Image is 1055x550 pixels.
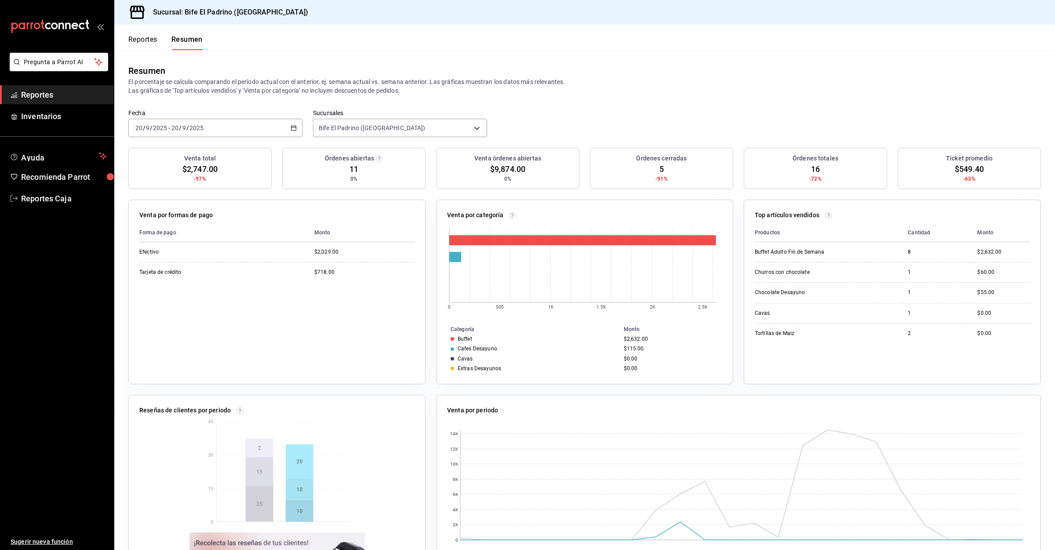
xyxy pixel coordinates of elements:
[659,163,664,175] span: 5
[624,346,719,352] div: $115.00
[453,492,458,497] text: 6K
[698,305,708,310] text: 2.5K
[908,330,963,337] div: 2
[755,289,843,296] div: Chocolate Desayuno
[970,223,1030,242] th: Monto
[184,154,216,163] h3: Venta total
[755,310,843,317] div: Cavas
[597,305,606,310] text: 1.5K
[10,53,108,71] button: Pregunta a Parrot AI
[314,269,415,276] div: $718.00
[963,175,975,183] span: -63%
[455,538,458,543] text: 0
[139,248,227,256] div: Efectivo
[908,310,963,317] div: 1
[128,77,1041,95] p: El porcentaje se calcula comparando el período actual con el anterior, ej. semana actual vs. sema...
[908,289,963,296] div: 1
[128,110,302,116] label: Fecha
[6,64,108,73] a: Pregunta a Parrot AI
[458,346,497,352] div: Cafes Desayuno
[655,175,668,183] span: -91%
[901,223,970,242] th: Cantidad
[135,124,143,131] input: --
[793,154,838,163] h3: Órdenes totales
[448,305,451,310] text: 0
[636,154,687,163] h3: Órdenes cerradas
[955,163,984,175] span: $549.40
[21,171,107,183] span: Recomienda Parrot
[496,305,504,310] text: 500
[811,163,820,175] span: 16
[453,522,458,527] text: 2K
[755,223,901,242] th: Productos
[977,248,1030,256] div: $2,632.00
[139,269,227,276] div: Tarjeta de crédito
[977,310,1030,317] div: $0.00
[139,223,307,242] th: Forma de pago
[21,151,95,161] span: Ayuda
[307,223,415,242] th: Monto
[908,248,963,256] div: 8
[128,64,165,77] div: Resumen
[458,356,473,362] div: Cavas
[755,211,819,220] p: Top artículos vendidos
[447,406,498,415] p: Venta por periodo
[450,447,458,452] text: 12K
[450,431,458,436] text: 14K
[128,35,203,50] div: navigation tabs
[453,507,458,512] text: 4K
[350,175,357,183] span: 0%
[21,193,107,204] span: Reportes Caja
[755,248,843,256] div: Buffet Adulto Fin de Semana
[450,462,458,466] text: 10K
[624,365,719,372] div: $0.00
[474,154,541,163] h3: Venta órdenes abiertas
[755,330,843,337] div: Tortillas de Maiz
[458,365,501,372] div: Extras Desayunos
[11,537,107,546] span: Sugerir nueva función
[186,124,189,131] span: /
[624,356,719,362] div: $0.00
[620,324,733,334] th: Monto
[755,269,843,276] div: Churros con chocolate
[153,124,167,131] input: ----
[624,336,719,342] div: $2,632.00
[21,89,107,101] span: Reportes
[809,175,822,183] span: -72%
[139,406,231,415] p: Reseñas de clientes por periodo
[946,154,993,163] h3: Ticket promedio
[349,163,358,175] span: 11
[189,124,204,131] input: ----
[650,305,655,310] text: 2K
[171,35,203,50] button: Resumen
[548,305,554,310] text: 1K
[139,211,213,220] p: Venta por formas de pago
[447,211,504,220] p: Venta por categoría
[319,124,426,132] span: Bife El Padrino ([GEOGRAPHIC_DATA])
[24,58,95,67] span: Pregunta a Parrot AI
[908,269,963,276] div: 1
[150,124,153,131] span: /
[97,23,104,30] button: open_drawer_menu
[977,269,1030,276] div: $60.00
[182,124,186,131] input: --
[168,124,170,131] span: -
[977,330,1030,337] div: $0.00
[490,163,525,175] span: $9,874.00
[21,110,107,122] span: Inventarios
[977,289,1030,296] div: $55.00
[314,248,415,256] div: $2,029.00
[128,35,157,50] button: Reportes
[182,163,218,175] span: $2,747.00
[146,124,150,131] input: --
[453,477,458,482] text: 8K
[194,175,206,183] span: -97%
[458,336,472,342] div: Buffet
[325,154,374,163] h3: Órdenes abiertas
[504,175,511,183] span: 0%
[313,110,487,116] label: Sucursales
[179,124,182,131] span: /
[437,324,620,334] th: Categoría
[146,7,308,18] h3: Sucursal: Bife El Padrino ([GEOGRAPHIC_DATA])
[171,124,179,131] input: --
